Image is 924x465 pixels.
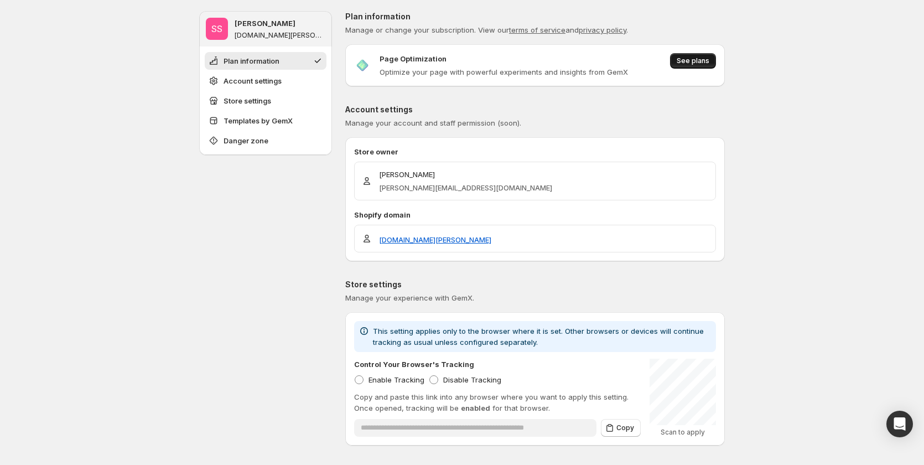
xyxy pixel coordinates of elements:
[205,72,326,90] button: Account settings
[579,25,626,34] a: privacy policy
[354,57,371,74] img: Page Optimization
[616,423,634,432] span: Copy
[211,23,222,34] text: SS
[205,92,326,110] button: Store settings
[380,66,628,77] p: Optimize your page with powerful experiments and insights from GemX
[368,375,424,384] span: Enable Tracking
[235,18,295,29] p: [PERSON_NAME]
[345,11,725,22] p: Plan information
[650,428,716,437] p: Scan to apply
[354,146,716,157] p: Store owner
[379,169,552,180] p: [PERSON_NAME]
[509,25,565,34] a: terms of service
[345,293,474,302] span: Manage your experience with GemX.
[224,95,271,106] span: Store settings
[380,53,447,64] p: Page Optimization
[345,25,628,34] span: Manage or change your subscription. View our and .
[373,327,704,347] span: This setting applies only to the browser where it is set. Other browsers or devices will continue...
[205,132,326,149] button: Danger zone
[601,419,641,437] button: Copy
[224,75,282,86] span: Account settings
[461,404,490,412] span: enabled
[205,112,326,130] button: Templates by GemX
[354,391,641,414] p: Copy and paste this link into any browser where you want to apply this setting. Once opened, trac...
[379,234,491,245] a: [DOMAIN_NAME][PERSON_NAME]
[354,359,474,370] p: Control Your Browser's Tracking
[235,31,325,40] p: [DOMAIN_NAME][PERSON_NAME]
[354,209,716,220] p: Shopify domain
[205,52,326,70] button: Plan information
[345,104,725,115] p: Account settings
[345,279,725,290] p: Store settings
[345,118,521,127] span: Manage your account and staff permission (soon).
[224,115,293,126] span: Templates by GemX
[443,375,501,384] span: Disable Tracking
[677,56,709,65] span: See plans
[224,55,279,66] span: Plan information
[224,135,268,146] span: Danger zone
[379,182,552,193] p: [PERSON_NAME][EMAIL_ADDRESS][DOMAIN_NAME]
[886,411,913,437] div: Open Intercom Messenger
[670,53,716,69] button: See plans
[206,18,228,40] span: Sandy Sandy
